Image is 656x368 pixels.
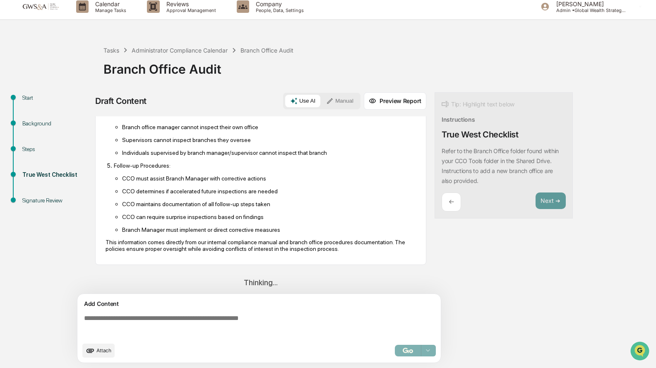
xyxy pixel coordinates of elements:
p: Refer to the Branch Office folder found within your CCO Tools folder in the Shared Drive. Instruc... [442,147,559,184]
p: This information comes directly from our internal compliance manual and branch office procedures ... [106,239,416,252]
p: How can we help? [8,17,151,31]
p: CCO maintains documentation of all follow-up steps taken [122,201,416,207]
p: Branch office manager cannot inspect their own office [122,124,416,130]
img: logo [20,2,60,10]
p: Calendar [89,0,130,7]
p: CCO can require surprise inspections based on findings [122,214,416,220]
a: 🗄️Attestations [57,101,106,116]
button: Start new chat [141,66,151,76]
span: Attach [96,347,111,354]
div: Administrator Compliance Calendar [132,47,228,54]
div: Background [22,119,90,128]
div: 🖐️ [8,105,15,112]
img: 1746055101610-c473b297-6a78-478c-a979-82029cc54cd1 [8,63,23,78]
div: 🔎 [8,121,15,127]
p: Reviews [160,0,220,7]
p: Manage Tasks [89,7,130,13]
p: ← [449,198,454,206]
button: Manual [321,95,358,107]
a: Powered byPylon [58,140,100,147]
div: Tip: Highlight text below [442,99,514,109]
div: We're available if you need us! [28,72,105,78]
p: CCO must assist Branch Manager with corrective actions [122,175,416,182]
a: 🖐️Preclearance [5,101,57,116]
p: Admin • Global Wealth Strategies Associates [550,7,627,13]
div: Branch Office Audit [240,47,293,54]
input: Clear [22,38,137,46]
button: upload document [82,344,115,358]
p: Branch Manager must implement or direct corrective measures [122,226,416,233]
div: Start [22,94,90,102]
span: Data Lookup [17,120,52,128]
p: Follow-up Procedures: [114,162,416,169]
p: CCO determines if accelerated future inspections are needed [122,188,416,195]
a: 🔎Data Lookup [5,117,55,132]
p: People, Data, Settings [249,7,308,13]
div: Start new chat [28,63,136,72]
span: Preclearance [17,104,53,113]
p: [PERSON_NAME] [550,0,627,7]
button: Use AI [285,95,320,107]
div: 🗄️ [60,105,67,112]
div: Branch Office Audit [103,55,652,77]
iframe: Open customer support [630,341,652,363]
div: Add Content [82,299,436,309]
div: Steps [22,145,90,154]
div: Signature Review [22,196,90,205]
div: Thinking... [95,272,426,293]
div: True West Checklist [442,130,518,140]
div: Draft Content [95,96,147,106]
div: Tasks [103,47,119,54]
span: Pylon [82,140,100,147]
span: Attestations [68,104,103,113]
div: True West Checklist [22,171,90,179]
p: Company [249,0,308,7]
button: Next ➔ [536,192,566,209]
button: Preview Report [364,92,426,110]
div: Instructions [442,116,475,123]
p: Supervisors cannot inspect branches they oversee [122,137,416,143]
p: Individuals supervised by branch manager/supervisor cannot inspect that branch [122,149,416,156]
p: Approval Management [160,7,220,13]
